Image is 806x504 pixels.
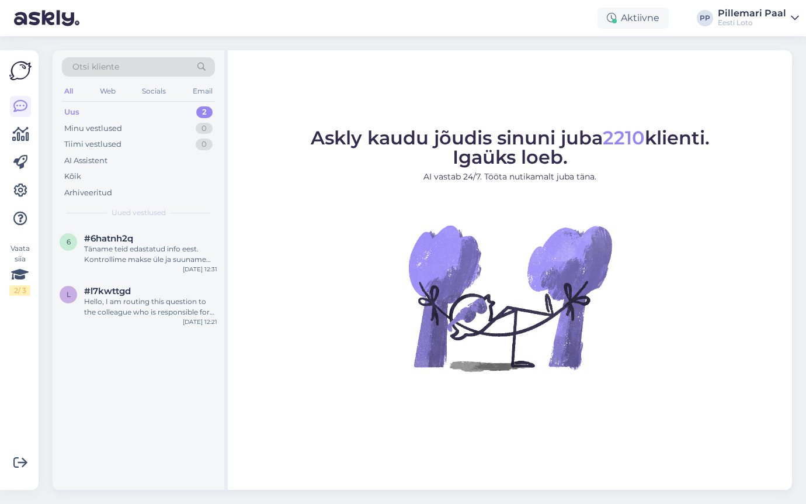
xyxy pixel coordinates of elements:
span: #6hatnh2q [84,233,133,244]
span: 6 [67,237,71,246]
div: All [62,84,75,99]
div: Eesti Loto [718,18,786,27]
div: [DATE] 12:21 [183,317,217,326]
div: 0 [196,139,213,150]
div: Pillemari Paal [718,9,786,18]
span: Uued vestlused [112,208,166,218]
div: Vaata siia [9,243,30,296]
a: Pillemari PaalEesti Loto [718,9,799,27]
div: Arhiveeritud [64,187,112,199]
div: Minu vestlused [64,123,122,134]
div: Socials [140,84,168,99]
span: 2210 [603,126,645,149]
p: AI vastab 24/7. Tööta nutikamalt juba täna. [311,171,710,183]
span: #l7kwttgd [84,286,131,296]
div: [DATE] 12:31 [183,265,217,274]
span: l [67,290,71,299]
img: No Chat active [405,192,615,403]
div: Hello, I am routing this question to the colleague who is responsible for this topic. The reply m... [84,296,217,317]
img: Askly Logo [9,60,32,82]
span: Otsi kliente [72,61,119,73]
div: Email [190,84,215,99]
div: Web [98,84,118,99]
div: Aktiivne [597,8,669,29]
div: 0 [196,123,213,134]
div: 2 [196,106,213,118]
div: Uus [64,106,79,118]
div: AI Assistent [64,155,107,167]
div: Kõik [64,171,81,182]
div: Tiimi vestlused [64,139,121,150]
div: PP [697,10,713,26]
span: Askly kaudu jõudis sinuni juba klienti. Igaüks loeb. [311,126,710,168]
div: Täname teid edastatud info eest. Kontrollime makse üle ja suuname selle teie e-rahakotti. Hetkel ... [84,244,217,265]
div: 2 / 3 [9,285,30,296]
